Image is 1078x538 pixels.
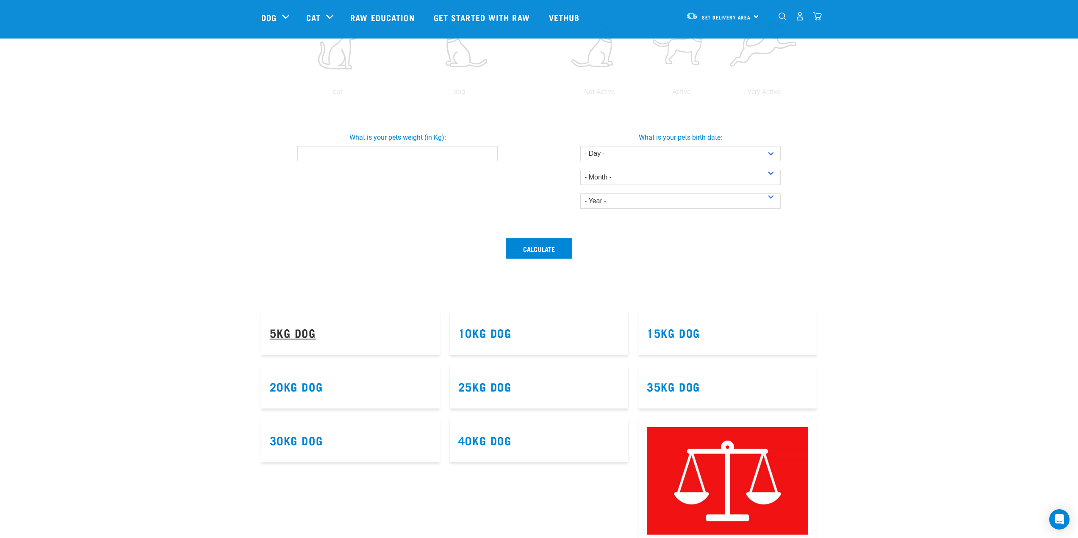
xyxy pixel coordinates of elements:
[702,16,751,19] span: Set Delivery Area
[270,383,323,389] a: 20kg Dog
[647,383,700,389] a: 35kg Dog
[795,12,804,21] img: user.png
[425,0,540,34] a: Get started with Raw
[647,329,700,336] a: 15kg Dog
[270,329,316,336] a: 5kg Dog
[255,132,541,143] label: What is your pets weight (in Kg):
[279,87,397,97] p: cat
[647,427,808,535] img: Instagram_Core-Brand_Wildly-Good-Nutrition-3.jpg
[538,132,824,143] label: What is your pets birth date:
[1049,509,1070,530] div: Open Intercom Messenger
[342,0,425,34] a: Raw Education
[642,87,721,97] p: Active
[458,329,512,336] a: 10kg Dog
[779,12,787,20] img: home-icon-1@2x.png
[270,437,323,443] a: 30kg Dog
[560,87,639,97] p: Not Active
[686,12,698,20] img: van-moving.png
[458,437,512,443] a: 40kg Dog
[813,12,822,21] img: home-icon@2x.png
[506,238,572,259] button: Calculate
[261,11,277,24] a: Dog
[400,87,518,97] p: dog
[724,87,803,97] p: Very Active
[306,11,321,24] a: Cat
[540,0,590,34] a: Vethub
[458,383,512,389] a: 25kg Dog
